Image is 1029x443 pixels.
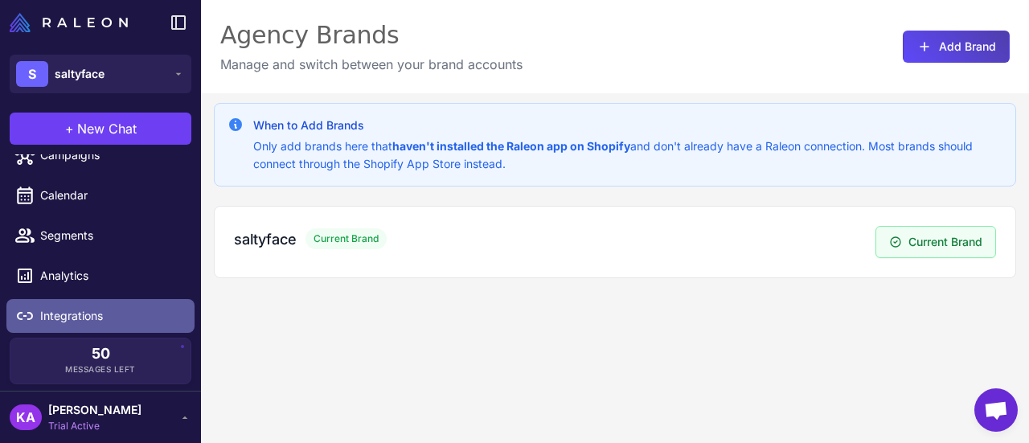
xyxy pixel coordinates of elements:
[40,187,182,204] span: Calendar
[220,19,523,51] div: Agency Brands
[77,119,137,138] span: New Chat
[253,137,1002,173] p: Only add brands here that and don't already have a Raleon connection. Most brands should connect ...
[55,65,105,83] span: saltyface
[253,117,1002,134] h3: When to Add Brands
[48,401,141,419] span: [PERSON_NAME]
[6,219,195,252] a: Segments
[10,55,191,93] button: Ssaltyface
[6,178,195,212] a: Calendar
[65,119,74,138] span: +
[92,347,110,361] span: 50
[6,299,195,333] a: Integrations
[305,228,387,249] span: Current Brand
[40,146,182,164] span: Campaigns
[40,227,182,244] span: Segments
[16,61,48,87] div: S
[40,307,182,325] span: Integrations
[234,228,296,250] h3: saltyface
[10,113,191,145] button: +New Chat
[392,139,630,153] strong: haven't installed the Raleon app on Shopify
[48,419,141,433] span: Trial Active
[6,259,195,293] a: Analytics
[6,138,195,172] a: Campaigns
[220,55,523,74] p: Manage and switch between your brand accounts
[10,13,128,32] img: Raleon Logo
[65,363,136,375] span: Messages Left
[903,31,1010,63] button: Add Brand
[875,226,996,258] button: Current Brand
[40,267,182,285] span: Analytics
[974,388,1018,432] a: Open chat
[10,404,42,430] div: KA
